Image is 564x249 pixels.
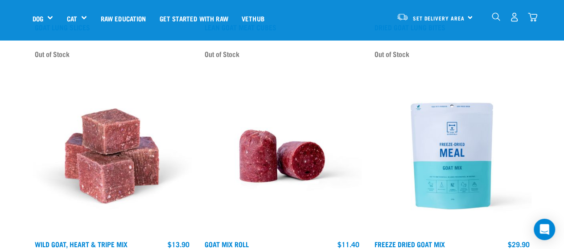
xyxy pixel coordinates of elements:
[66,13,77,24] a: Cat
[510,12,519,22] img: user.png
[528,12,537,22] img: home-icon@2x.png
[507,240,529,248] div: $29.90
[153,0,235,36] a: Get started with Raw
[375,47,409,61] span: Out of Stock
[33,13,43,24] a: Dog
[534,219,555,240] div: Open Intercom Messenger
[235,0,271,36] a: Vethub
[202,77,362,236] img: Raw Essentials Chicken Lamb Beef Bulk Minced Raw Dog Food Roll Unwrapped
[338,240,359,248] div: $11.40
[413,16,465,20] span: Set Delivery Area
[168,240,189,248] div: $13.90
[205,47,239,61] span: Out of Stock
[205,242,249,246] a: Goat Mix Roll
[396,13,408,21] img: van-moving.png
[35,47,70,61] span: Out of Stock
[35,242,128,246] a: Wild Goat, Heart & Tripe Mix
[372,77,531,236] img: Raw Essentials Freeze Dried Goat Mix
[375,242,445,246] a: Freeze Dried Goat Mix
[33,77,192,236] img: Goat Heart Tripe 8451
[94,0,152,36] a: Raw Education
[492,12,500,21] img: home-icon-1@2x.png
